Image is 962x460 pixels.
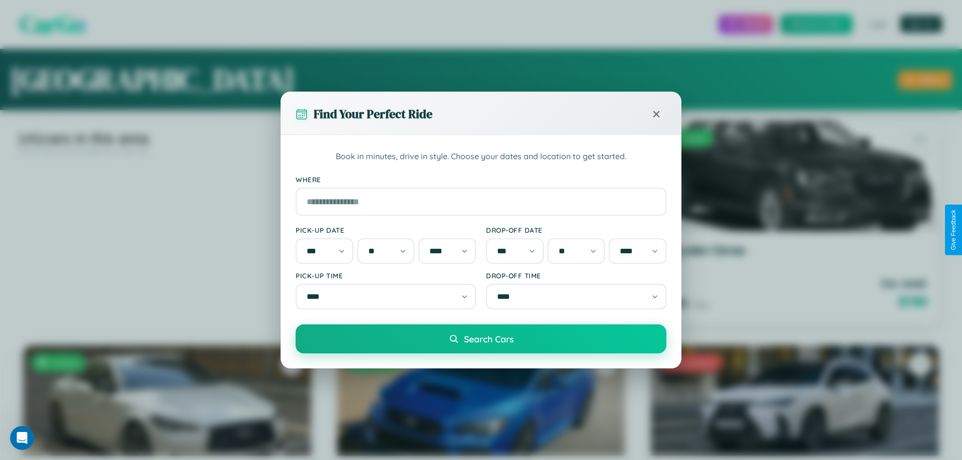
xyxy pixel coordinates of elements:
span: Search Cars [464,333,514,344]
label: Pick-up Time [296,271,476,280]
h3: Find Your Perfect Ride [314,106,432,122]
label: Pick-up Date [296,226,476,234]
p: Book in minutes, drive in style. Choose your dates and location to get started. [296,150,666,163]
label: Where [296,175,666,184]
button: Search Cars [296,324,666,353]
label: Drop-off Time [486,271,666,280]
label: Drop-off Date [486,226,666,234]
